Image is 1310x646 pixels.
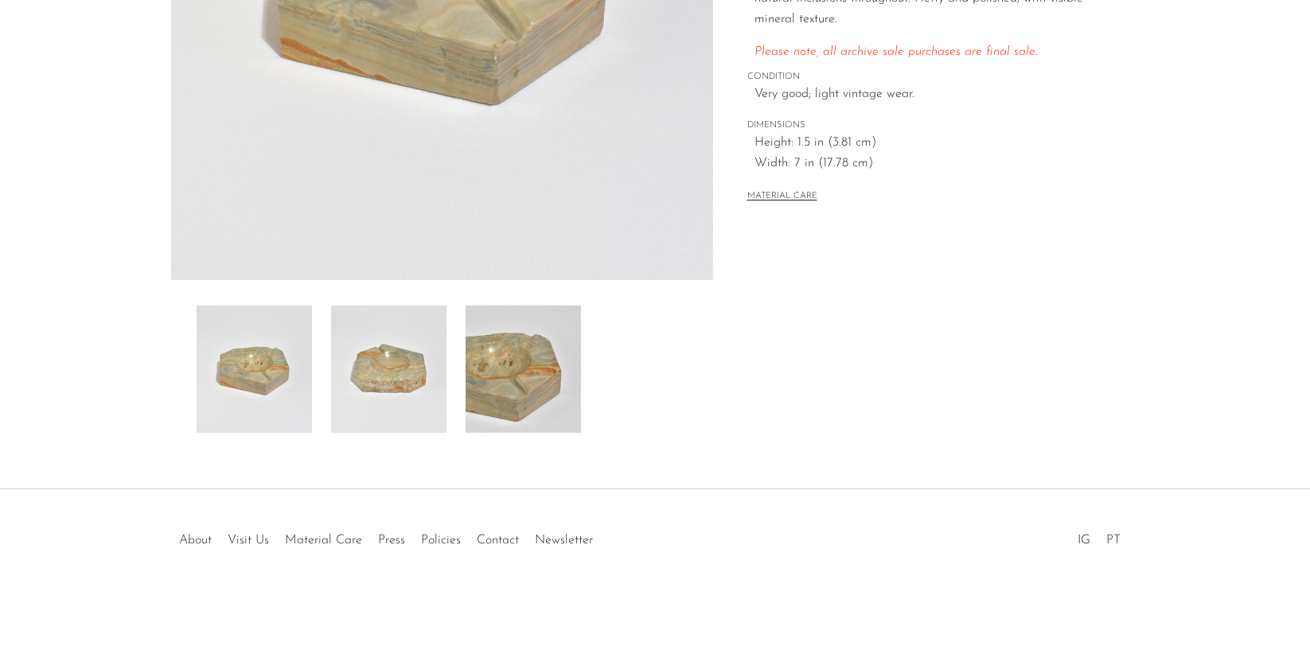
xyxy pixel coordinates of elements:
a: Press [378,534,405,547]
span: Width: 7 in (17.78 cm) [754,154,1105,174]
span: CONDITION [747,70,1105,84]
span: Height: 1.5 in (3.81 cm) [754,133,1105,154]
a: Policies [421,534,461,547]
span: DIMENSIONS [747,119,1105,133]
span: Very good; light vintage wear. [754,84,1105,105]
button: MATERIAL CARE [747,191,817,203]
img: Angular Stone Ashtray [331,305,446,433]
a: PT [1106,534,1121,547]
img: Angular Stone Ashtray [197,305,312,433]
ul: Social Medias [1070,521,1129,551]
a: Material Care [285,534,362,547]
a: About [179,534,212,547]
img: Angular Stone Ashtray [466,305,581,433]
em: Please note, all archive sale purchases are final sale. [754,45,1038,58]
a: Contact [477,534,519,547]
a: IG [1078,534,1090,547]
a: Visit Us [228,534,269,547]
ul: Quick links [171,521,601,551]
